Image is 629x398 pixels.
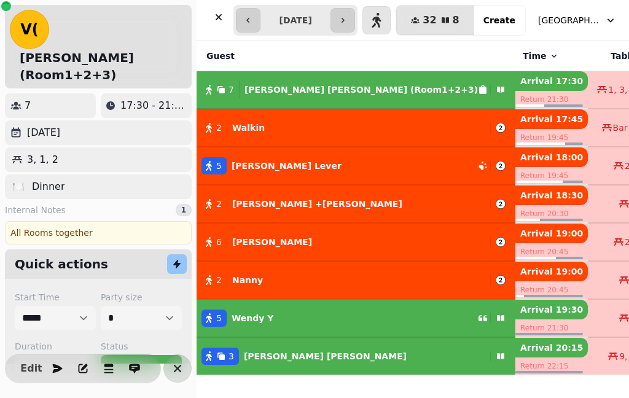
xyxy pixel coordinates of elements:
[244,84,478,96] p: [PERSON_NAME] [PERSON_NAME] (Room1+2+3)
[474,6,525,35] button: Create
[101,340,182,353] label: Status
[20,22,39,37] span: V(
[20,49,187,84] h2: [PERSON_NAME] (Room1+2+3)
[515,71,588,91] p: Arrival 17:30
[515,243,588,260] p: Return 20:45
[515,300,588,319] p: Arrival 19:30
[120,98,187,113] p: 17:30 - 21:30
[15,340,96,353] label: Duration
[25,98,31,113] p: 7
[32,179,64,194] p: Dinner
[197,75,515,104] button: 7[PERSON_NAME] [PERSON_NAME] (Room1+2+3)
[515,129,588,146] p: Return 19:45
[523,50,558,62] button: Time
[197,189,515,219] button: 2[PERSON_NAME] +[PERSON_NAME]
[515,185,588,205] p: Arrival 18:30
[197,303,515,333] button: 5Wendy Y
[15,291,96,303] label: Start Time
[396,6,474,35] button: 328
[483,16,515,25] span: Create
[197,265,515,295] button: 2Nanny
[515,224,588,243] p: Arrival 19:00
[27,152,58,167] p: 3, 1, 2
[453,15,459,25] span: 8
[515,109,588,129] p: Arrival 17:45
[515,357,588,375] p: Return 22:15
[232,122,265,134] p: Walkin
[12,179,25,194] p: 🍽️
[5,204,66,216] span: Internal Notes
[101,291,182,303] label: Party size
[423,15,436,25] span: 32
[515,205,588,222] p: Return 20:30
[216,198,222,210] span: 2
[244,350,407,362] p: [PERSON_NAME] [PERSON_NAME]
[232,312,274,324] p: Wendy Y
[197,41,515,71] th: Guest
[216,312,222,324] span: 5
[515,319,588,337] p: Return 21:30
[176,204,192,216] div: 1
[232,198,402,210] p: [PERSON_NAME] +[PERSON_NAME]
[197,151,515,181] button: 5[PERSON_NAME] Lever
[515,281,588,298] p: Return 20:45
[19,356,44,381] button: Edit
[27,125,60,140] p: [DATE]
[515,338,588,357] p: Arrival 20:15
[531,9,624,31] button: [GEOGRAPHIC_DATA]
[197,341,515,371] button: 3[PERSON_NAME] [PERSON_NAME]
[515,167,588,184] p: Return 19:45
[515,262,588,281] p: Arrival 19:00
[229,84,234,96] span: 7
[197,227,515,257] button: 6[PERSON_NAME]
[24,364,39,373] span: Edit
[523,50,546,62] span: Time
[216,122,222,134] span: 2
[229,350,234,362] span: 3
[515,91,588,108] p: Return 21:30
[232,236,312,248] p: [PERSON_NAME]
[232,274,263,286] p: Nanny
[216,236,222,248] span: 6
[515,147,588,167] p: Arrival 18:00
[538,14,600,26] span: [GEOGRAPHIC_DATA]
[5,221,192,244] div: All Rooms together
[216,274,222,286] span: 2
[197,113,515,142] button: 2Walkin
[216,160,222,172] span: 5
[232,160,342,172] p: [PERSON_NAME] Lever
[15,256,108,273] h2: Quick actions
